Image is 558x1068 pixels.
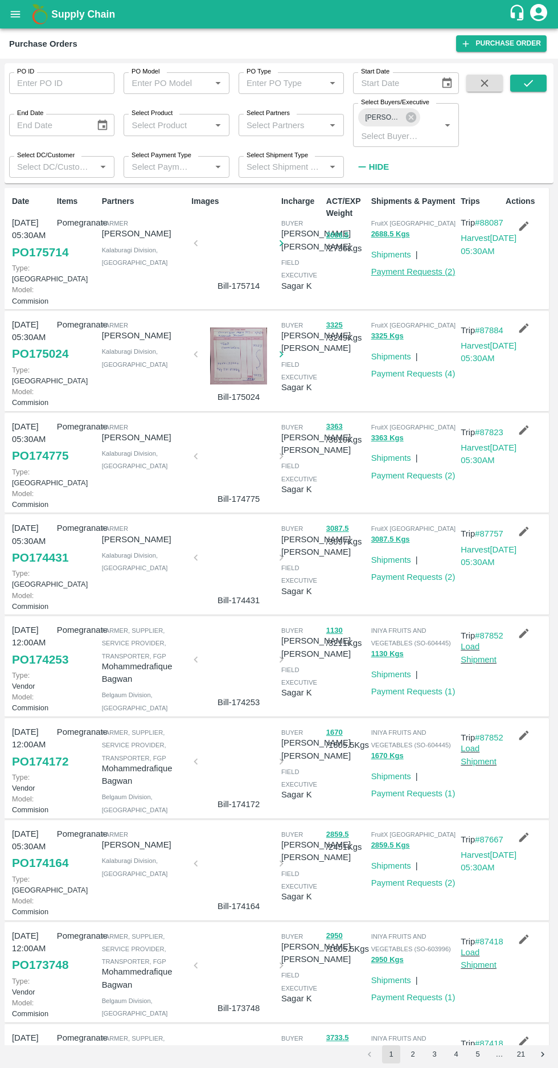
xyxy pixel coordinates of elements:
[475,326,503,335] a: #87884
[13,159,92,174] input: Select DC/Customer
[242,159,322,174] input: Select Shipment Type
[371,228,410,241] button: 2688.5 Kgs
[461,935,503,948] p: Trip
[281,585,322,598] p: Sagar K
[281,381,322,394] p: Sagar K
[281,361,317,380] span: field executive
[326,930,367,956] p: / 1605.5 Kgs
[325,118,340,133] button: Open
[371,993,456,1002] a: Payment Requests (1)
[102,660,187,686] p: Mohammedrafique Bagwan
[28,3,51,26] img: logo
[461,545,516,567] a: Harvest[DATE] 05:30AM
[57,624,97,636] p: Pomegranate
[132,151,191,160] label: Select Payment Type
[326,726,367,752] p: / 1605.5 Kgs
[12,670,52,691] p: Vendor
[461,195,501,207] p: Trips
[102,857,168,877] span: Kalaburagi Division , [GEOGRAPHIC_DATA]
[461,324,516,337] p: Trip
[281,227,351,253] p: [PERSON_NAME] [PERSON_NAME]
[9,114,87,136] input: End Date
[461,850,516,872] a: Harvest[DATE] 05:30AM
[281,195,322,207] p: Incharge
[12,793,52,815] p: Commision
[475,529,503,538] a: #87757
[200,280,277,292] p: Bill-175714
[12,547,68,568] a: PO174431
[12,649,68,670] a: PO174253
[411,244,418,261] div: |
[281,788,322,801] p: Sagar K
[361,98,429,107] label: Select Buyers/Executive
[528,2,549,26] div: account of current user
[512,1045,530,1063] button: Go to page 21
[12,264,30,272] span: Type:
[12,773,30,781] span: Type:
[371,471,456,480] a: Payment Requests (2)
[371,933,451,952] span: INIYA FRUITS AND VEGETABLES (SO-603996)
[469,1045,487,1063] button: Go to page 5
[2,1,28,27] button: open drawer
[404,1045,422,1063] button: Go to page 2
[371,831,456,838] span: FruitX [GEOGRAPHIC_DATA]
[326,195,367,219] p: ACT/EXP Weight
[12,875,30,883] span: Type:
[371,648,404,661] button: 1130 Kgs
[57,1032,97,1044] p: Pomegranate
[326,624,343,637] button: 1130
[358,112,408,124] span: [PERSON_NAME] [PERSON_NAME]
[411,664,418,681] div: |
[102,227,187,240] p: [PERSON_NAME]
[436,72,458,94] button: Choose date
[12,671,30,680] span: Type:
[281,483,322,496] p: Sagar K
[12,285,34,294] span: Model:
[12,591,34,600] span: Model:
[12,569,30,578] span: Type:
[127,76,207,91] input: Enter PO Model
[102,627,166,660] span: Farmer, Supplier, Service Provider, Transporter, FGP
[200,1002,277,1014] p: Bill-173748
[211,159,225,174] button: Open
[371,220,456,227] span: FruitX [GEOGRAPHIC_DATA]
[51,9,115,20] b: Supply Chain
[461,341,516,363] a: Harvest[DATE] 05:30AM
[12,751,68,772] a: PO174172
[12,874,52,895] p: [GEOGRAPHIC_DATA]
[281,431,351,457] p: [PERSON_NAME] [PERSON_NAME]
[325,76,340,91] button: Open
[12,726,52,751] p: [DATE] 12:00AM
[411,766,418,783] div: |
[475,428,503,437] a: #87823
[371,369,456,378] a: Payment Requests (4)
[281,940,351,966] p: [PERSON_NAME] [PERSON_NAME]
[411,969,418,987] div: |
[281,322,303,329] span: buyer
[102,793,168,813] span: Belgaum Division , [GEOGRAPHIC_DATA]
[12,1032,52,1057] p: [DATE] 12:00AM
[371,424,456,431] span: FruitX [GEOGRAPHIC_DATA]
[371,627,451,646] span: INIYA FRUITS AND VEGETABLES (SO-604445)
[326,624,367,650] p: / 3211 Kgs
[281,259,317,279] span: field executive
[51,6,508,22] a: Supply Chain
[325,159,340,174] button: Open
[57,930,97,942] p: Pomegranate
[57,828,97,840] p: Pomegranate
[461,948,497,969] a: Load Shipment
[12,930,52,955] p: [DATE] 12:00AM
[12,795,34,803] span: Model:
[461,426,516,439] p: Trip
[326,726,343,739] button: 1670
[12,366,30,374] span: Type:
[281,1042,351,1068] p: [PERSON_NAME] [PERSON_NAME]
[12,445,68,466] a: PO174775
[12,997,52,1019] p: Commision
[411,549,418,566] div: |
[425,1045,444,1063] button: Go to page 3
[12,365,52,386] p: [GEOGRAPHIC_DATA]
[506,195,546,207] p: Actions
[358,108,420,126] div: [PERSON_NAME] [PERSON_NAME]
[353,157,392,177] button: Hide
